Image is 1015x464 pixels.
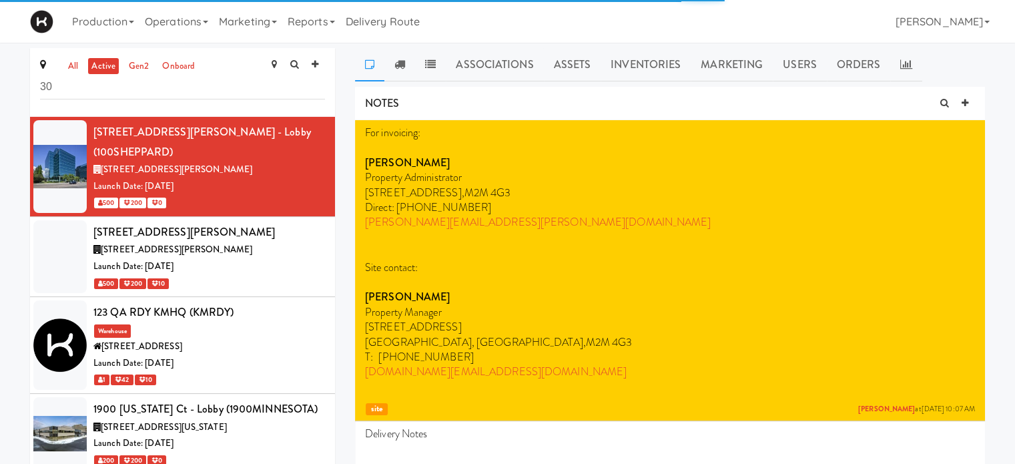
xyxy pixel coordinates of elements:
[65,58,81,75] a: all
[94,198,118,208] span: 500
[88,58,119,75] a: active
[365,364,627,379] a: [DOMAIN_NAME][EMAIL_ADDRESS][DOMAIN_NAME]
[544,48,601,81] a: Assets
[858,404,915,414] a: [PERSON_NAME]
[40,75,325,99] input: Search site
[365,304,442,320] span: Property Manager
[101,421,227,433] span: [STREET_ADDRESS][US_STATE]
[365,349,474,365] span: T: [PHONE_NUMBER]
[365,95,400,111] span: NOTES
[365,289,450,304] strong: [PERSON_NAME]
[365,214,711,230] a: [PERSON_NAME][EMAIL_ADDRESS][PERSON_NAME][DOMAIN_NAME]
[159,58,198,75] a: onboard
[135,375,156,385] span: 10
[93,399,325,419] div: 1900 [US_STATE] Ct - Lobby (1900MINNESOTA)
[365,334,586,350] span: [GEOGRAPHIC_DATA], [GEOGRAPHIC_DATA],
[94,375,109,385] span: 1
[601,48,691,81] a: Inventories
[119,278,145,289] span: 200
[101,163,252,176] span: [STREET_ADDRESS][PERSON_NAME]
[586,334,633,350] span: M2M 4G3
[125,58,152,75] a: gen2
[366,403,388,416] span: site
[365,170,462,185] span: Property Administrator
[94,278,118,289] span: 500
[827,48,891,81] a: Orders
[30,10,53,33] img: Micromart
[93,258,325,275] div: Launch Date: [DATE]
[691,48,773,81] a: Marketing
[365,186,975,200] p: [STREET_ADDRESS],
[446,48,543,81] a: Associations
[30,117,335,217] li: [STREET_ADDRESS][PERSON_NAME] - Lobby (100SHEPPARD)[STREET_ADDRESS][PERSON_NAME]Launch Date: [DAT...
[93,222,325,242] div: [STREET_ADDRESS][PERSON_NAME]
[365,260,418,275] span: Site contact:
[101,340,182,353] span: [STREET_ADDRESS]
[858,405,975,415] span: at [DATE] 10:07 AM
[365,200,491,215] span: Direct: [PHONE_NUMBER]
[93,122,325,162] div: [STREET_ADDRESS][PERSON_NAME] - Lobby (100SHEPPARD)
[365,126,975,140] p: For invoicing:
[93,178,325,195] div: Launch Date: [DATE]
[147,278,169,289] span: 10
[147,198,166,208] span: 0
[365,319,462,334] span: [STREET_ADDRESS]
[94,324,131,338] span: Warehouse
[93,302,325,322] div: 123 QA RDY KMHQ (KMRDY)
[365,155,450,170] strong: [PERSON_NAME]
[773,48,827,81] a: Users
[30,297,335,394] li: 123 QA RDY KMHQ (KMRDY)Warehouse[STREET_ADDRESS]Launch Date: [DATE] 1 42 10
[93,435,325,452] div: Launch Date: [DATE]
[93,355,325,372] div: Launch Date: [DATE]
[101,243,252,256] span: [STREET_ADDRESS][PERSON_NAME]
[464,185,511,200] span: M2M 4G3
[30,217,335,297] li: [STREET_ADDRESS][PERSON_NAME][STREET_ADDRESS][PERSON_NAME]Launch Date: [DATE] 500 200 10
[119,198,145,208] span: 200
[111,375,133,385] span: 42
[365,427,975,441] p: Delivery Notes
